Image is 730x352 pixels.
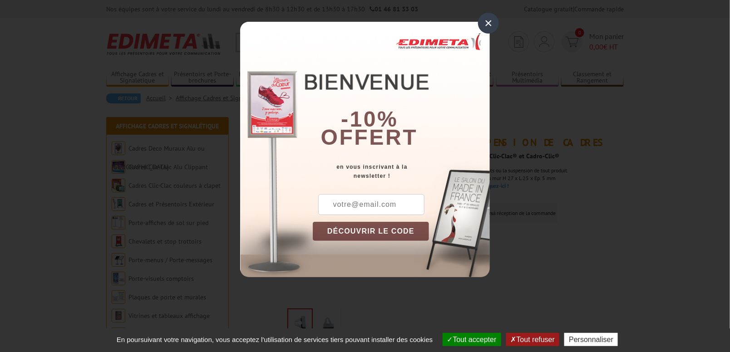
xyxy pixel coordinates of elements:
button: Personnaliser (fenêtre modale) [564,333,618,346]
font: offert [321,125,418,149]
span: En poursuivant votre navigation, vous acceptez l'utilisation de services tiers pouvant installer ... [112,336,438,343]
input: votre@email.com [318,194,424,215]
div: en vous inscrivant à la newsletter ! [313,162,490,181]
button: Tout accepter [443,333,501,346]
button: Tout refuser [506,333,559,346]
b: -10% [341,107,398,131]
div: × [478,13,499,34]
button: DÉCOUVRIR LE CODE [313,222,429,241]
